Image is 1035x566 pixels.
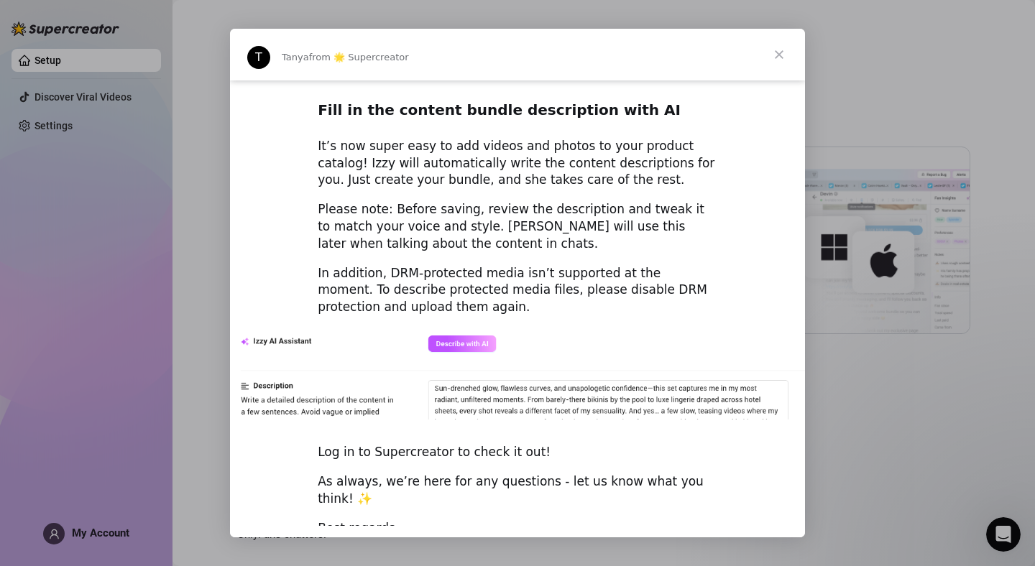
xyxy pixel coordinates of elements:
span: Close [753,29,805,80]
div: Please note: Before saving, review the description and tweak it to match your voice and style. [P... [318,201,717,252]
div: Best regards, [318,520,717,537]
div: Log in to Supercreator to check it out! [318,444,717,461]
div: Profile image for Tanya [247,46,270,69]
span: from 🌟 Supercreator [309,52,409,62]
div: In addition, DRM-protected media isn’t supported at the moment. To describe protected media files... [318,265,717,316]
div: As always, we’re here for any questions - let us know what you think! ✨ [318,473,717,508]
span: Tanya [282,52,309,62]
h2: Fill in the content bundle description with AI [318,101,717,127]
div: It’s now super easy to add videos and photos to your product catalog! Izzy will automatically wri... [318,138,717,189]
